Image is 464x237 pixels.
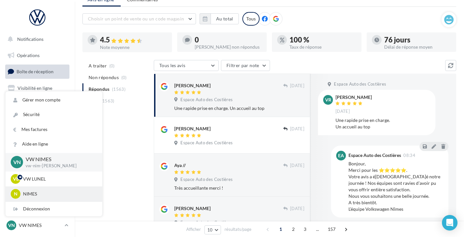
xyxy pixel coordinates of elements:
[82,13,196,24] button: Choisir un point de vente ou un code magasin
[384,36,451,43] div: 76 jours
[13,176,18,182] span: VL
[275,224,286,234] span: 1
[4,113,71,127] a: Contacts
[4,32,68,46] button: Notifications
[180,140,233,146] span: Espace Auto des Costières
[384,45,451,49] div: Délai de réponse moyen
[101,98,115,103] span: (1563)
[89,74,119,81] span: Non répondus
[211,13,239,24] button: Au total
[26,156,92,163] p: VW NIMES
[288,224,299,234] span: 2
[6,122,102,137] a: Mes factures
[312,224,323,234] span: ...
[17,69,54,74] span: Boîte de réception
[336,109,350,114] span: [DATE]
[4,65,71,78] a: Boîte de réception
[154,60,219,71] button: Tous les avis
[6,202,102,216] div: Déconnexion
[180,177,233,183] span: Espace Auto des Costières
[348,153,401,158] div: Espace Auto des Costières
[23,191,94,197] p: NIMES
[13,159,21,166] span: VN
[4,146,71,160] a: Calendrier
[18,85,52,91] span: Visibilité en ligne
[300,224,310,234] span: 3
[88,16,184,21] span: Choisir un point de vente ou un code magasin
[121,75,127,80] span: (0)
[290,163,304,169] span: [DATE]
[4,184,71,203] a: Campagnes DataOnDemand
[174,205,211,212] div: [PERSON_NAME]
[174,105,304,112] div: Une rapide prise en charge. Un accueil au top
[195,45,262,49] div: [PERSON_NAME] non répondus
[4,98,71,111] a: Campagnes
[26,163,92,169] p: vw-nim-[PERSON_NAME]
[174,125,211,132] div: [PERSON_NAME]
[23,176,94,182] p: VW LUNEL
[195,36,262,43] div: 0
[174,185,304,191] div: Très accueillante merci !
[289,45,356,49] div: Taux de réponse
[200,13,239,24] button: Au total
[6,137,102,151] a: Aide en ligne
[207,227,213,232] span: 10
[8,222,15,229] span: VN
[17,53,40,58] span: Opérations
[174,162,186,169] div: Aya //
[336,95,372,100] div: [PERSON_NAME]
[186,226,201,232] span: Afficher
[4,81,71,95] a: Visibilité en ligne
[4,130,71,143] a: Médiathèque
[19,222,62,229] p: VW NIMES
[325,224,338,234] span: 157
[6,107,102,122] a: Sécurité
[290,206,304,212] span: [DATE]
[221,60,270,71] button: Filtrer par note
[100,36,167,44] div: 4.5
[109,63,115,68] span: (0)
[442,215,458,231] div: Open Intercom Messenger
[336,117,430,130] div: Une rapide prise en charge. Un accueil au top
[14,191,18,197] span: N
[204,225,221,234] button: 10
[159,63,186,68] span: Tous les avis
[4,162,71,181] a: PLV et print personnalisable
[6,93,102,107] a: Gérer mon compte
[17,36,43,42] span: Notifications
[180,220,233,226] span: Espace Auto des Costières
[225,226,251,232] span: résultats/page
[403,153,415,158] span: 08:34
[348,160,443,212] div: Bonjour, Merci pour les ⭐⭐⭐⭐⭐. Votre avis a é[DEMOGRAPHIC_DATA]é notre journée ! Nos équipes sont...
[5,219,69,231] a: VN VW NIMES
[334,81,386,87] span: Espace Auto des Costières
[242,12,260,26] div: Tous
[89,63,107,69] span: A traiter
[338,152,344,159] span: EA
[4,49,71,62] a: Opérations
[180,97,233,103] span: Espace Auto des Costières
[100,45,167,50] div: Note moyenne
[290,83,304,89] span: [DATE]
[174,82,211,89] div: [PERSON_NAME]
[290,126,304,132] span: [DATE]
[325,97,331,103] span: Vr
[289,36,356,43] div: 100 %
